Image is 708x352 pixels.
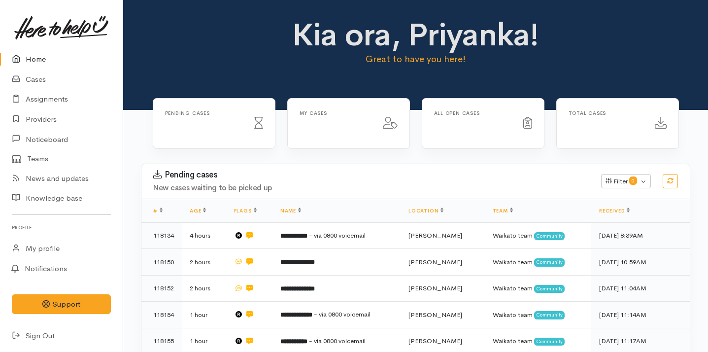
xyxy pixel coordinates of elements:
span: [PERSON_NAME] [408,311,462,319]
td: 118150 [141,249,182,276]
h6: My cases [300,110,371,116]
td: 118154 [141,302,182,328]
span: Community [534,311,565,319]
td: 118152 [141,275,182,302]
td: Waikato team [485,302,591,328]
td: [DATE] 11:14AM [591,302,690,328]
span: - via 0800 voicemail [309,337,366,345]
td: Waikato team [485,222,591,249]
td: 1 hour [182,302,226,328]
a: Age [190,208,206,214]
span: Community [534,232,565,240]
td: [DATE] 8:39AM [591,222,690,249]
span: [PERSON_NAME] [408,258,462,266]
span: Community [534,338,565,346]
h6: Total cases [569,110,643,116]
span: 0 [629,176,637,184]
td: Waikato team [485,275,591,302]
span: [PERSON_NAME] [408,284,462,292]
span: [PERSON_NAME] [408,337,462,345]
span: - via 0800 voicemail [314,310,371,318]
a: # [153,208,163,214]
h6: Profile [12,221,111,234]
td: 4 hours [182,222,226,249]
a: Name [280,208,301,214]
a: Received [599,208,630,214]
span: - via 0800 voicemail [309,231,366,240]
a: Team [493,208,513,214]
a: Location [408,208,443,214]
button: Filter0 [601,174,651,189]
h6: All Open cases [434,110,511,116]
a: Flags [234,208,257,214]
td: 2 hours [182,275,226,302]
h1: Kia ora, Priyanka! [281,18,550,52]
span: Community [534,258,565,266]
p: Great to have you here! [281,52,550,66]
button: Support [12,294,111,315]
h4: New cases waiting to be picked up [153,184,589,192]
td: 2 hours [182,249,226,276]
span: Community [534,285,565,293]
span: [PERSON_NAME] [408,231,462,240]
td: [DATE] 10:59AM [591,249,690,276]
td: Waikato team [485,249,591,276]
td: [DATE] 11:04AM [591,275,690,302]
h6: Pending cases [165,110,242,116]
h3: Pending cases [153,170,589,180]
td: 118134 [141,222,182,249]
